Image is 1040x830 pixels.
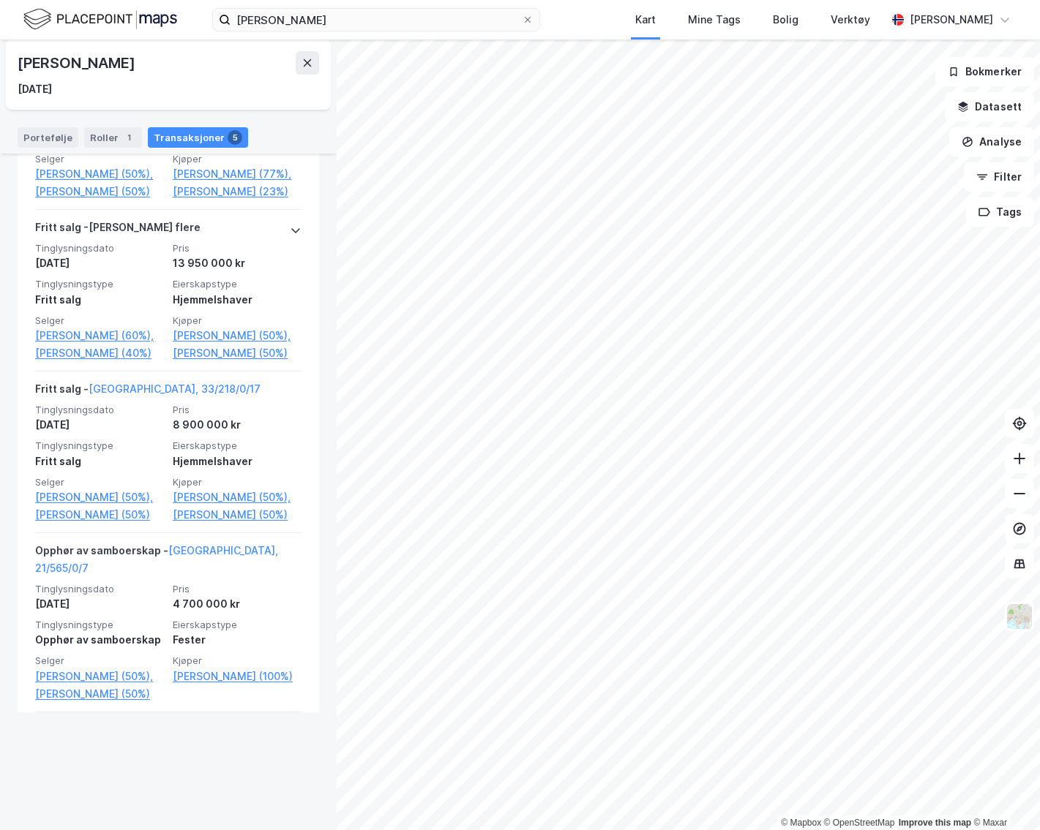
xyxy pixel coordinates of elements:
span: Pris [173,583,302,595]
div: Fritt salg [35,291,164,309]
div: Mine Tags [688,11,741,29]
a: [GEOGRAPHIC_DATA], 33/218/0/17 [89,382,261,395]
a: OpenStreetMap [824,818,895,828]
div: Portefølje [18,127,78,148]
span: Tinglysningsdato [35,242,164,254]
span: Selger [35,153,164,165]
div: Opphør av samboerskap [35,631,164,649]
span: Tinglysningstype [35,619,164,631]
span: Pris [173,404,302,416]
span: Eierskapstype [173,278,302,290]
button: Filter [964,162,1034,192]
span: Tinglysningsdato [35,583,164,595]
span: Eierskapstype [173,439,302,452]
img: logo.f888ab2527a4732fd821a326f86c7f29.svg [23,7,177,32]
span: Tinglysningstype [35,278,164,290]
a: [PERSON_NAME] (50%) [35,685,164,703]
span: Eierskapstype [173,619,302,631]
a: [PERSON_NAME] (50%) [35,183,164,200]
span: Kjøper [173,654,302,667]
div: Transaksjoner [148,127,248,148]
div: 8 900 000 kr [173,416,302,434]
a: [PERSON_NAME] (60%), [35,327,164,344]
div: [PERSON_NAME] [18,51,138,75]
div: Roller [84,127,142,148]
img: Z [1006,603,1033,630]
a: [PERSON_NAME] (77%), [173,165,302,183]
a: [PERSON_NAME] (50%) [173,344,302,362]
span: Kjøper [173,476,302,488]
div: Fritt salg - [35,380,261,404]
span: Selger [35,314,164,327]
div: Fritt salg [35,453,164,470]
span: Tinglysningsdato [35,404,164,416]
a: Improve this map [899,818,971,828]
a: [PERSON_NAME] (50%) [35,506,164,524]
div: Fester [173,631,302,649]
div: 5 [228,130,242,145]
span: Selger [35,476,164,488]
a: [PERSON_NAME] (50%), [173,488,302,506]
div: [DATE] [35,254,164,272]
div: [DATE] [35,416,164,434]
a: [PERSON_NAME] (50%), [35,165,164,183]
a: [PERSON_NAME] (23%) [173,183,302,200]
a: [GEOGRAPHIC_DATA], 21/565/0/7 [35,544,278,574]
div: Bolig [773,11,798,29]
div: 13 950 000 kr [173,254,302,272]
div: Kart [635,11,656,29]
iframe: Chat Widget [967,760,1040,830]
button: Analyse [949,127,1034,156]
div: [DATE] [35,595,164,613]
div: Opphør av samboerskap - [35,542,302,583]
span: Kjøper [173,314,302,327]
div: Fritt salg - [PERSON_NAME] flere [35,219,201,242]
button: Tags [966,197,1034,227]
input: Søk på adresse, matrikkel, gårdeiere, leietakere eller personer [231,9,522,31]
span: Tinglysningstype [35,439,164,452]
div: Hjemmelshaver [173,291,302,309]
div: 4 700 000 kr [173,595,302,613]
span: Selger [35,654,164,667]
div: [DATE] [18,80,52,98]
a: [PERSON_NAME] (50%), [173,327,302,344]
button: Bokmerker [935,57,1034,86]
div: 1 [121,130,136,145]
a: [PERSON_NAME] (100%) [173,668,302,685]
div: Hjemmelshaver [173,453,302,470]
a: Mapbox [781,818,821,828]
a: [PERSON_NAME] (50%) [173,506,302,524]
button: Datasett [945,92,1034,121]
span: Kjøper [173,153,302,165]
div: Verktøy [831,11,870,29]
a: [PERSON_NAME] (50%), [35,488,164,506]
a: [PERSON_NAME] (40%) [35,344,164,362]
span: Pris [173,242,302,254]
a: [PERSON_NAME] (50%), [35,668,164,685]
div: [PERSON_NAME] [910,11,993,29]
